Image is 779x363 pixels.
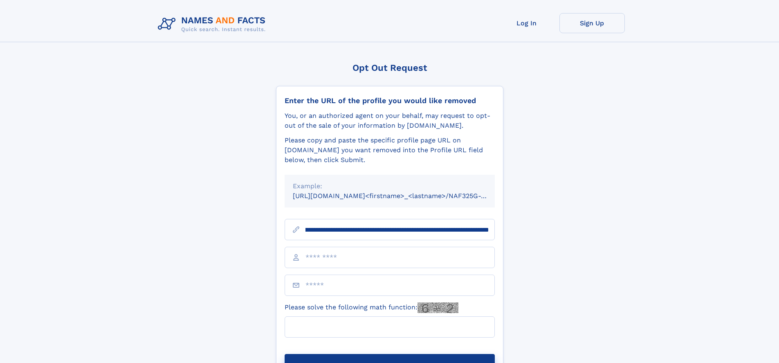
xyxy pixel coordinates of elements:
[285,135,495,165] div: Please copy and paste the specific profile page URL on [DOMAIN_NAME] you want removed into the Pr...
[285,96,495,105] div: Enter the URL of the profile you would like removed
[276,63,503,73] div: Opt Out Request
[155,13,272,35] img: Logo Names and Facts
[293,192,510,200] small: [URL][DOMAIN_NAME]<firstname>_<lastname>/NAF325G-xxxxxxxx
[293,181,487,191] div: Example:
[494,13,559,33] a: Log In
[285,302,458,313] label: Please solve the following math function:
[559,13,625,33] a: Sign Up
[285,111,495,131] div: You, or an authorized agent on your behalf, may request to opt-out of the sale of your informatio...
